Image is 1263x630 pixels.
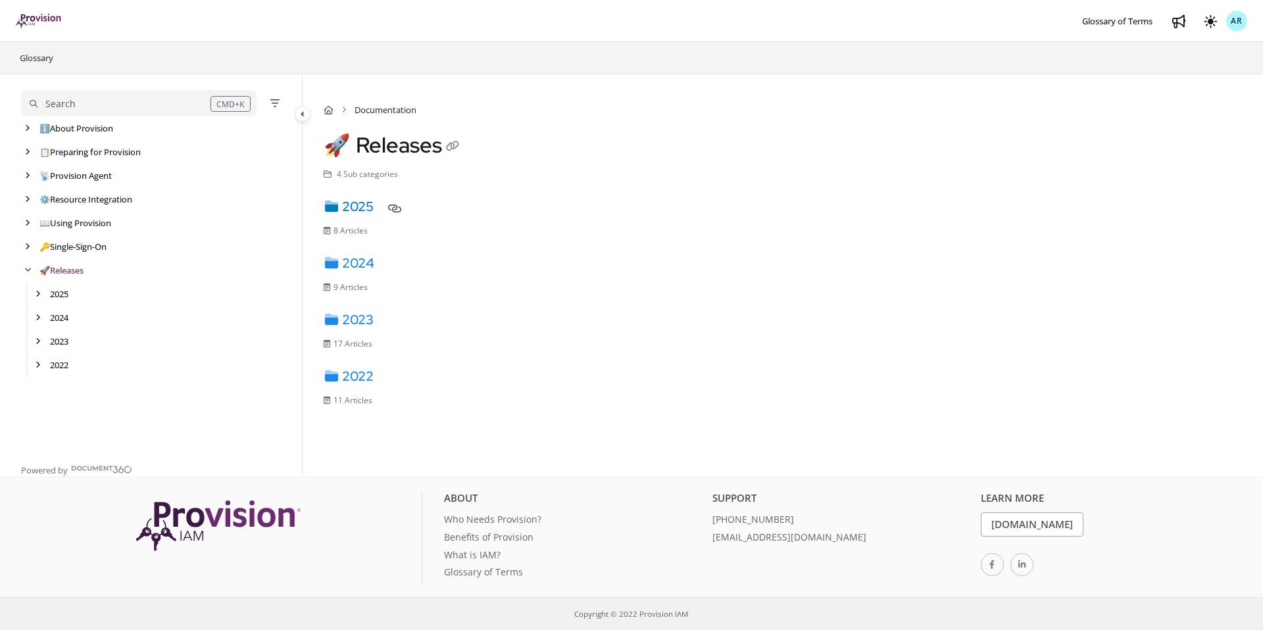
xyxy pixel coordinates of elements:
button: Filter [267,95,283,111]
a: Single-Sign-On [39,240,107,253]
a: 2024 [324,254,374,272]
div: arrow [21,217,34,230]
a: 2022 [324,368,374,385]
a: [EMAIL_ADDRESS][DOMAIN_NAME] [712,530,971,548]
a: Glossary [18,50,55,66]
img: brand logo [16,14,62,28]
a: Provision Agent [39,169,112,182]
div: Learn More [981,491,1239,512]
a: Home [324,103,334,116]
a: Using Provision [39,216,111,230]
img: Provision IAM Onboarding Platform [136,500,301,551]
a: [DOMAIN_NAME] [981,512,1083,537]
h1: Releases [324,132,463,158]
div: Support [712,491,971,512]
a: Glossary of Terms [444,565,703,583]
div: arrow [32,359,45,372]
a: 2023 [324,311,374,328]
li: 8 Articles [324,225,378,237]
span: ⚙️ [39,193,50,205]
a: 2022 [50,358,68,372]
button: Copy link of 2025 [384,198,405,219]
a: Preparing for Provision [39,145,141,158]
div: arrow [21,146,34,158]
img: Document360 [71,466,132,473]
a: About Provision [39,122,113,135]
li: 11 Articles [324,395,382,406]
div: CMD+K [210,96,251,112]
span: 📋 [39,146,50,158]
div: Search [45,97,76,111]
span: Documentation [355,103,416,116]
a: Benefits of Provision [444,530,703,548]
span: 🚀 [324,131,351,159]
div: arrow [21,170,34,182]
a: Project logo [16,14,62,29]
span: 🚀 [39,264,50,276]
span: AR [1231,15,1243,28]
span: 📖 [39,217,50,229]
button: Theme options [1200,11,1221,32]
li: 4 Sub categories [324,168,398,181]
span: ℹ️ [39,122,50,134]
a: 2025 [50,287,68,301]
li: 9 Articles [324,281,378,293]
div: arrow [32,335,45,348]
a: Releases [39,264,84,277]
a: What is IAM? [444,548,703,566]
div: arrow [21,122,34,135]
a: Whats new [1168,11,1189,32]
button: Search [21,90,257,116]
button: Category toggle [295,106,310,122]
div: arrow [21,193,34,206]
button: AR [1226,11,1247,32]
a: Resource Integration [39,193,132,206]
li: 17 Articles [324,338,382,350]
button: Copy link of Releases [442,137,463,158]
span: Glossary of Terms [1082,15,1152,27]
div: arrow [32,312,45,324]
a: 2024 [50,311,68,324]
div: About [444,491,703,512]
div: arrow [32,288,45,301]
a: [PHONE_NUMBER] [712,512,971,530]
span: 📡 [39,170,50,182]
span: Powered by [21,464,68,477]
a: 2023 [50,335,68,348]
div: arrow [21,241,34,253]
span: 🔑 [39,241,50,253]
div: arrow [21,264,34,277]
a: 2025 [324,198,374,215]
a: Powered by Document360 - opens in a new tab [21,461,132,477]
a: Who Needs Provision? [444,512,703,530]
